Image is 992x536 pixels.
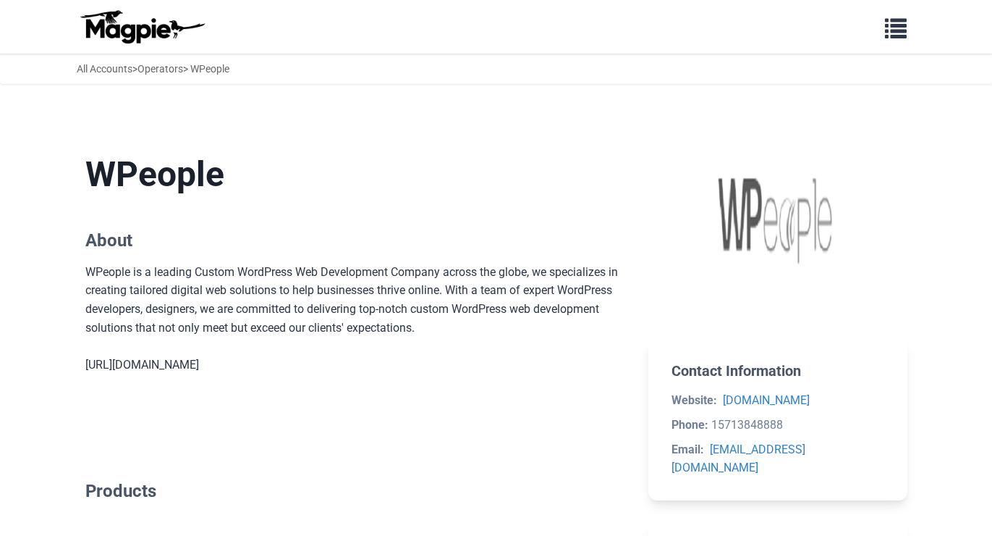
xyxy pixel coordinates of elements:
[85,230,626,251] h2: About
[85,263,626,411] div: WPeople is a leading Custom WordPress Web Development Company across the globe, we specializes in...
[671,443,805,475] a: [EMAIL_ADDRESS][DOMAIN_NAME]
[137,63,183,75] a: Operators
[723,393,810,407] a: [DOMAIN_NAME]
[671,393,717,407] strong: Website:
[671,362,883,380] h2: Contact Information
[671,416,883,435] li: 15713848888
[77,61,229,77] div: > > WPeople
[85,481,626,502] h2: Products
[671,443,704,456] strong: Email:
[671,418,708,432] strong: Phone:
[708,154,847,293] img: WPeople logo
[77,9,207,44] img: logo-ab69f6fb50320c5b225c76a69d11143b.png
[85,154,626,196] h1: WPeople
[77,63,132,75] a: All Accounts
